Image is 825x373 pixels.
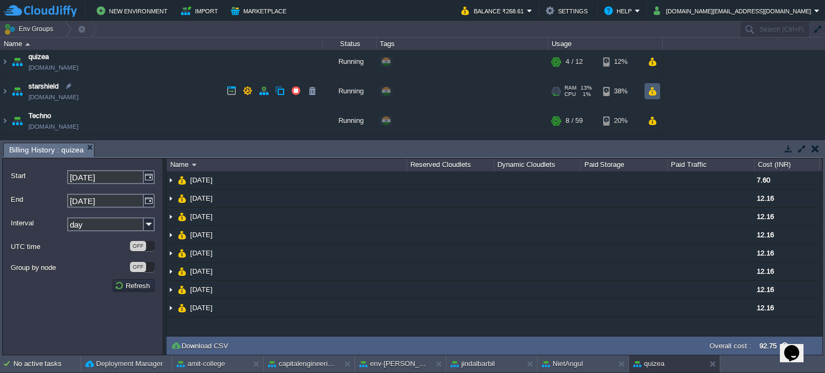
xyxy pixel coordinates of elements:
[1,38,322,50] div: Name
[582,158,668,171] div: Paid Storage
[10,106,25,135] img: AMDAwAAAACH5BAEAAAAALAAAAAABAAEAAAICRAEAOw==
[549,38,662,50] div: Usage
[495,158,581,171] div: Dynamic Cloudlets
[85,359,163,369] button: Deployment Manager
[4,21,57,36] button: Env Groups
[167,299,175,317] img: AMDAwAAAACH5BAEAAAAALAAAAAABAAEAAAICRAEAOw==
[668,158,754,171] div: Paid Traffic
[1,106,9,135] img: AMDAwAAAACH5BAEAAAAALAAAAAABAAEAAAICRAEAOw==
[178,262,186,280] img: AMDAwAAAACH5BAEAAAAALAAAAAABAAEAAAICRAEAOw==
[757,213,774,221] span: 12.16
[167,208,175,225] img: AMDAwAAAACH5BAEAAAAALAAAAAABAAEAAAICRAEAOw==
[377,38,548,50] div: Tags
[10,47,25,76] img: AMDAwAAAACH5BAEAAAAALAAAAAABAAEAAAICRAEAOw==
[28,121,78,132] a: [DOMAIN_NAME]
[167,171,175,189] img: AMDAwAAAACH5BAEAAAAALAAAAAABAAEAAAICRAEAOw==
[167,189,175,207] img: AMDAwAAAACH5BAEAAAAALAAAAAABAAEAAAICRAEAOw==
[11,241,129,252] label: UTC time
[178,281,186,298] img: AMDAwAAAACH5BAEAAAAALAAAAAABAAEAAAICRAEAOw==
[167,262,175,280] img: AMDAwAAAACH5BAEAAAAALAAAAAABAAEAAAICRAEAOw==
[604,4,635,17] button: Help
[11,217,66,229] label: Interval
[167,281,175,298] img: AMDAwAAAACH5BAEAAAAALAAAAAABAAEAAAICRAEAOw==
[177,359,225,369] button: amit-college
[181,4,221,17] button: Import
[189,285,214,294] a: [DATE]
[323,106,377,135] div: Running
[168,158,407,171] div: Name
[114,281,153,290] button: Refresh
[565,85,576,91] span: RAM
[755,158,819,171] div: Cost (INR)
[757,249,774,257] span: 12.16
[25,43,30,46] img: AMDAwAAAACH5BAEAAAAALAAAAAABAAEAAAICRAEAOw==
[178,208,186,225] img: AMDAwAAAACH5BAEAAAAALAAAAAABAAEAAAICRAEAOw==
[178,244,186,262] img: AMDAwAAAACH5BAEAAAAALAAAAAABAAEAAAICRAEAOw==
[566,136,583,165] div: 7 / 47
[28,111,51,121] a: Techno
[189,175,214,185] a: [DATE]
[9,143,84,157] span: Billing History : quizea
[28,52,49,62] a: quizea
[130,262,146,272] div: OFF
[192,164,197,166] img: AMDAwAAAACH5BAEAAAAALAAAAAABAAEAAAICRAEAOw==
[603,77,638,106] div: 38%
[178,189,186,207] img: AMDAwAAAACH5BAEAAAAALAAAAAABAAEAAAICRAEAOw==
[757,286,774,294] span: 12.16
[268,359,336,369] button: capitalengineeringcollege
[189,267,214,276] a: [DATE]
[231,4,290,17] button: Marketplace
[757,304,774,312] span: 12.16
[603,136,638,165] div: 14%
[603,106,638,135] div: 20%
[780,330,814,362] iframe: chat widget
[580,91,591,98] span: 1%
[167,226,175,244] img: AMDAwAAAACH5BAEAAAAALAAAAAABAAEAAAICRAEAOw==
[323,47,377,76] div: Running
[1,136,9,165] img: AMDAwAAAACH5BAEAAAAALAAAAAABAAEAAAICRAEAOw==
[189,303,214,312] a: [DATE]
[4,4,77,18] img: CloudJiffy
[603,47,638,76] div: 12%
[408,158,494,171] div: Reserved Cloudlets
[28,62,78,73] a: [DOMAIN_NAME]
[710,342,751,350] label: Overall cost :
[757,176,770,184] span: 7.60
[565,91,576,98] span: CPU
[97,4,171,17] button: New Environment
[189,248,214,258] a: [DATE]
[189,230,214,239] a: [DATE]
[189,212,214,221] a: [DATE]
[10,77,25,106] img: AMDAwAAAACH5BAEAAAAALAAAAAABAAEAAAICRAEAOw==
[178,226,186,244] img: AMDAwAAAACH5BAEAAAAALAAAAAABAAEAAAICRAEAOw==
[566,47,583,76] div: 4 / 12
[171,341,231,350] button: Download CSV
[546,4,591,17] button: Settings
[542,359,583,369] button: NietAngul
[11,170,66,181] label: Start
[1,47,9,76] img: AMDAwAAAACH5BAEAAAAALAAAAAABAAEAAAICRAEAOw==
[757,194,774,202] span: 12.16
[13,355,81,372] div: No active tasks
[757,231,774,239] span: 12.16
[461,4,527,17] button: Balance ₹268.61
[130,241,146,251] div: OFF
[178,171,186,189] img: AMDAwAAAACH5BAEAAAAALAAAAAABAAEAAAICRAEAOw==
[566,106,583,135] div: 8 / 59
[323,77,377,106] div: Running
[178,299,186,317] img: AMDAwAAAACH5BAEAAAAALAAAAAABAAEAAAICRAEAOw==
[654,4,814,17] button: [DOMAIN_NAME][EMAIL_ADDRESS][DOMAIN_NAME]
[451,359,495,369] button: jindalbarbil
[10,136,25,165] img: AMDAwAAAACH5BAEAAAAALAAAAAABAAEAAAICRAEAOw==
[359,359,427,369] button: env-[PERSON_NAME]-test
[189,194,214,203] a: [DATE]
